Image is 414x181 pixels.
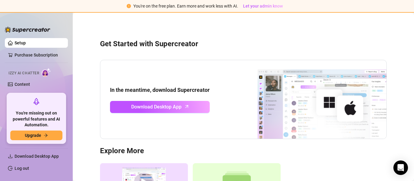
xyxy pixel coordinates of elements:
a: Setup [15,40,26,45]
img: AI Chatter [42,68,51,77]
a: Purchase Subscription [15,50,63,60]
a: Download Desktop Apparrow-up [110,101,210,113]
div: Open Intercom Messenger [393,160,408,175]
span: You're on the free plan. Earn more and work less with AI. [133,4,238,8]
img: logo-BBDzfeDw.svg [5,27,50,33]
h3: Get Started with Supercreator [100,39,387,49]
img: download app [235,60,386,139]
span: Download Desktop App [15,154,59,159]
button: Upgradearrow-right [10,131,62,140]
span: download [8,154,13,159]
strong: In the meantime, download Supercreator [110,87,210,93]
a: Content [15,82,30,87]
span: rocket [33,98,40,105]
span: You're missing out on powerful features and AI Automation. [10,110,62,128]
span: Download Desktop App [131,103,182,111]
span: Izzy AI Chatter [8,70,39,76]
button: Let your admin know [241,2,285,10]
span: exclamation-circle [127,4,131,8]
span: Let your admin know [243,4,283,8]
a: Log out [15,166,29,171]
span: Upgrade [25,133,41,138]
span: arrow-up [183,103,190,110]
span: arrow-right [44,133,48,137]
h3: Explore More [100,146,387,156]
